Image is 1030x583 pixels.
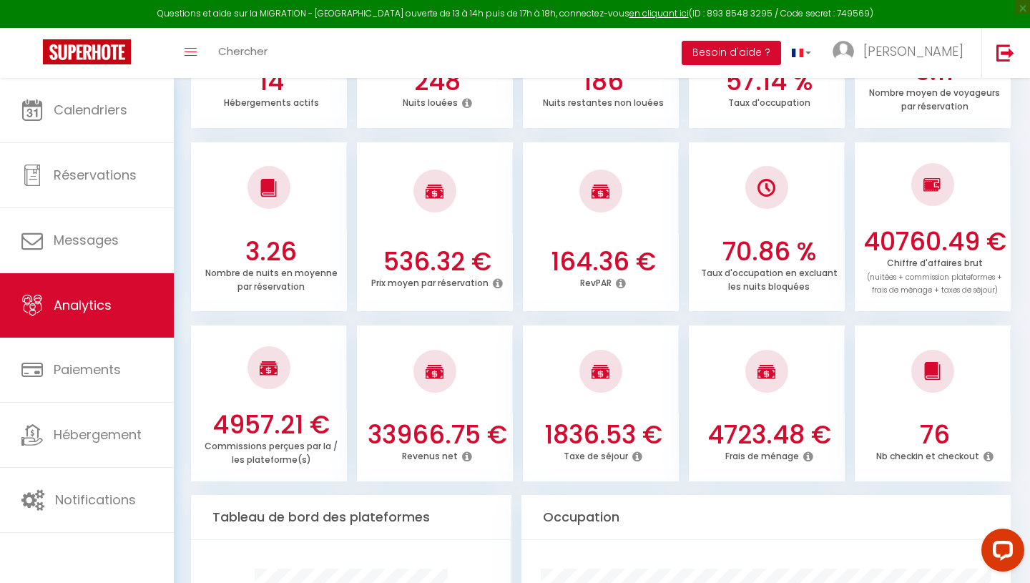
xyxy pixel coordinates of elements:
[863,420,1007,450] h3: 76
[199,67,343,97] h3: 14
[54,426,142,444] span: Hébergement
[863,227,1007,257] h3: 40760.49 €
[867,272,1002,296] span: (nuitées + commission plateformes + frais de ménage + taxes de séjour)
[682,41,781,65] button: Besoin d'aide ?
[199,237,343,267] h3: 3.26
[365,67,509,97] h3: 248
[403,94,458,109] p: Nuits louées
[531,247,675,277] h3: 164.36 €
[863,42,963,60] span: [PERSON_NAME]
[365,420,509,450] h3: 33966.75 €
[54,101,127,119] span: Calendriers
[867,254,1002,296] p: Chiffre d'affaires brut
[580,274,612,289] p: RevPAR
[207,28,278,78] a: Chercher
[218,44,268,59] span: Chercher
[54,166,137,184] span: Réservations
[876,447,979,462] p: Nb checkin et checkout
[543,94,664,109] p: Nuits restantes non louées
[697,420,841,450] h3: 4723.48 €
[869,84,1000,112] p: Nombre moyen de voyageurs par réservation
[697,67,841,97] h3: 57.14 %
[402,447,458,462] p: Revenus net
[43,39,131,64] img: Super Booking
[697,237,841,267] h3: 70.86 %
[55,491,136,509] span: Notifications
[629,7,689,19] a: en cliquant ici
[531,67,675,97] h3: 186
[54,231,119,249] span: Messages
[365,247,509,277] h3: 536.32 €
[54,296,112,314] span: Analytics
[224,94,319,109] p: Hébergements actifs
[701,264,838,293] p: Taux d'occupation en excluant les nuits bloquées
[725,447,799,462] p: Frais de ménage
[191,495,511,540] div: Tableau de bord des plateformes
[970,523,1030,583] iframe: LiveChat chat widget
[205,437,338,466] p: Commissions perçues par la / les plateforme(s)
[531,420,675,450] h3: 1836.53 €
[923,176,941,193] img: NO IMAGE
[833,41,854,62] img: ...
[757,179,775,197] img: NO IMAGE
[564,447,628,462] p: Taxe de séjour
[199,410,343,440] h3: 4957.21 €
[205,264,338,293] p: Nombre de nuits en moyenne par réservation
[822,28,981,78] a: ... [PERSON_NAME]
[521,495,1011,540] div: Occupation
[54,361,121,378] span: Paiements
[371,274,489,289] p: Prix moyen par réservation
[728,94,810,109] p: Taux d'occupation
[996,44,1014,62] img: logout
